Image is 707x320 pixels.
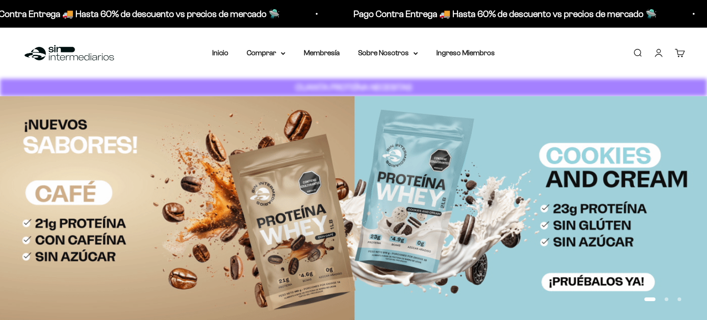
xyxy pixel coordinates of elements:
[304,49,340,57] a: Membresía
[358,47,418,59] summary: Sobre Nosotros
[212,49,228,57] a: Inicio
[350,6,654,21] p: Pago Contra Entrega 🚚 Hasta 60% de descuento vs precios de mercado 🛸
[436,49,495,57] a: Ingreso Miembros
[296,82,412,92] strong: CUANTA PROTEÍNA NECESITAS
[247,47,285,59] summary: Comprar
